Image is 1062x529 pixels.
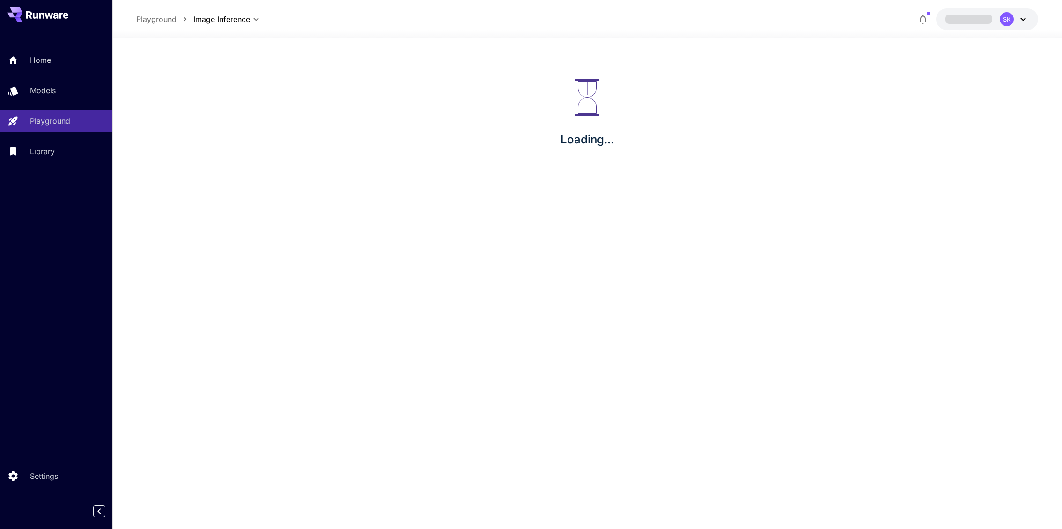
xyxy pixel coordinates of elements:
[193,14,250,25] span: Image Inference
[93,505,105,517] button: Collapse sidebar
[560,131,614,148] p: Loading...
[30,54,51,66] p: Home
[936,8,1038,30] button: SK
[1000,12,1014,26] div: SK
[30,470,58,482] p: Settings
[30,115,70,127] p: Playground
[30,85,56,96] p: Models
[100,503,112,520] div: Collapse sidebar
[30,146,55,157] p: Library
[136,14,193,25] nav: breadcrumb
[136,14,177,25] a: Playground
